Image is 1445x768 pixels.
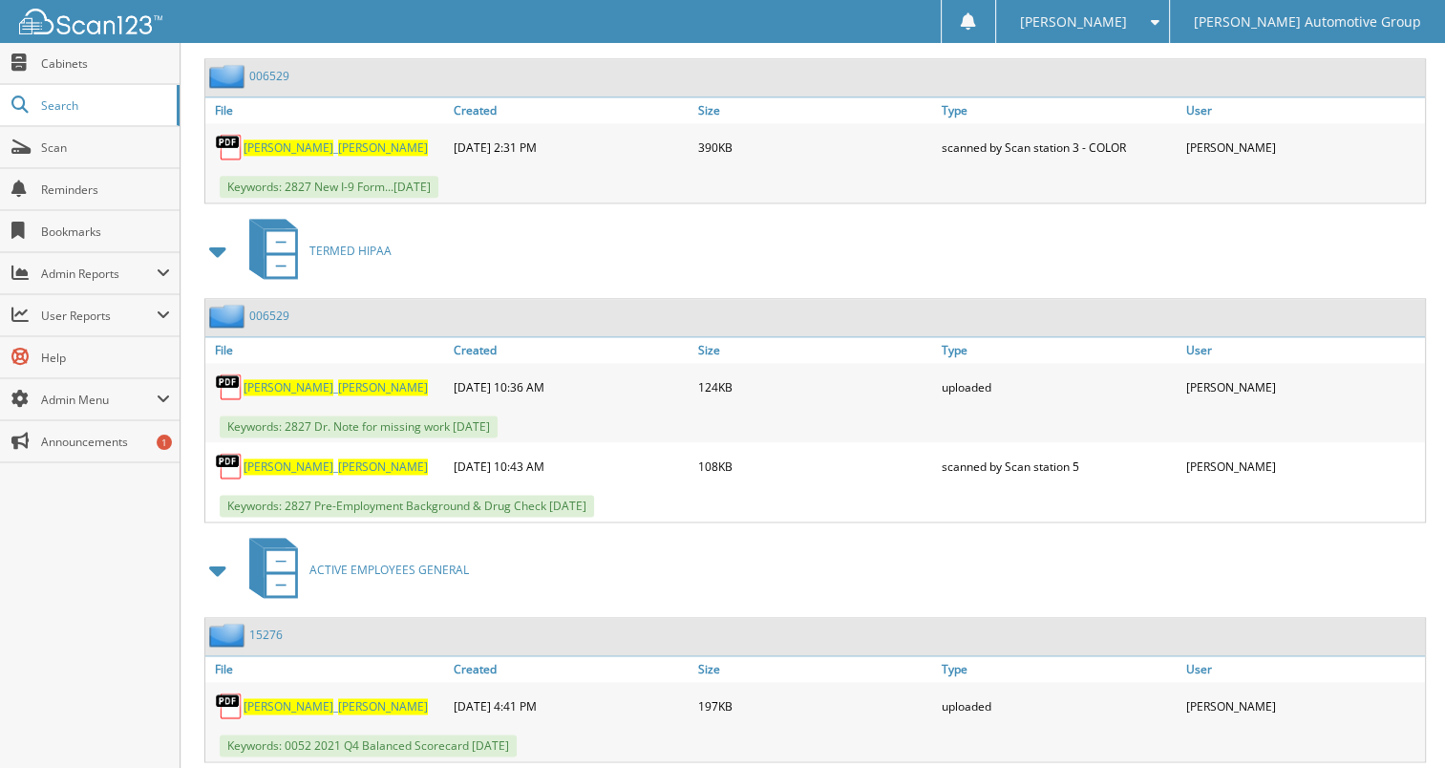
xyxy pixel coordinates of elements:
[693,687,937,725] div: 197KB
[238,532,469,608] a: ACTIVE EMPLOYEES GENERAL
[19,9,162,34] img: scan123-logo-white.svg
[937,447,1180,485] div: scanned by Scan station 5
[937,368,1180,406] div: uploaded
[220,735,517,757] span: Keywords: 0052 2021 Q4 Balanced Scorecard [DATE]
[449,368,692,406] div: [DATE] 10:36 AM
[244,379,428,395] a: [PERSON_NAME]_[PERSON_NAME]
[693,447,937,485] div: 108KB
[244,139,333,156] span: [PERSON_NAME]
[41,266,157,282] span: Admin Reports
[1181,97,1425,123] a: User
[41,139,170,156] span: Scan
[1194,16,1421,28] span: [PERSON_NAME] Automotive Group
[693,656,937,682] a: Size
[937,97,1180,123] a: Type
[338,459,428,475] span: [PERSON_NAME]
[449,97,692,123] a: Created
[937,687,1180,725] div: uploaded
[41,55,170,72] span: Cabinets
[41,392,157,408] span: Admin Menu
[338,379,428,395] span: [PERSON_NAME]
[244,139,428,156] a: [PERSON_NAME]_[PERSON_NAME]
[205,337,449,363] a: File
[215,452,244,480] img: PDF.png
[209,64,249,88] img: folder2.png
[209,304,249,328] img: folder2.png
[693,337,937,363] a: Size
[309,243,392,259] span: TERMED HIPAA
[1181,656,1425,682] a: User
[41,350,170,366] span: Help
[693,97,937,123] a: Size
[338,139,428,156] span: [PERSON_NAME]
[244,459,333,475] span: [PERSON_NAME]
[41,97,167,114] span: Search
[215,373,244,401] img: PDF.png
[157,435,172,450] div: 1
[449,447,692,485] div: [DATE] 10:43 AM
[238,213,392,288] a: TERMED HIPAA
[205,97,449,123] a: File
[937,656,1180,682] a: Type
[205,656,449,682] a: File
[1181,368,1425,406] div: [PERSON_NAME]
[249,308,289,324] a: 006529
[220,176,438,198] span: Keywords: 2827 New I-9 Form...[DATE]
[449,656,692,682] a: Created
[249,627,283,643] a: 15276
[244,379,333,395] span: [PERSON_NAME]
[41,181,170,198] span: Reminders
[693,368,937,406] div: 124KB
[41,224,170,240] span: Bookmarks
[1181,687,1425,725] div: [PERSON_NAME]
[1181,337,1425,363] a: User
[449,128,692,166] div: [DATE] 2:31 PM
[449,337,692,363] a: Created
[244,459,428,475] a: [PERSON_NAME]_[PERSON_NAME]
[693,128,937,166] div: 390KB
[1020,16,1127,28] span: [PERSON_NAME]
[41,434,170,450] span: Announcements
[244,698,333,715] span: [PERSON_NAME]
[1181,128,1425,166] div: [PERSON_NAME]
[1181,447,1425,485] div: [PERSON_NAME]
[309,562,469,578] span: ACTIVE EMPLOYEES GENERAL
[244,698,428,715] a: [PERSON_NAME]_[PERSON_NAME]
[220,495,594,517] span: Keywords: 2827 Pre-Employment Background & Drug Check [DATE]
[215,133,244,161] img: PDF.png
[249,68,289,84] a: 006529
[220,416,498,437] span: Keywords: 2827 Dr. Note for missing work [DATE]
[338,698,428,715] span: [PERSON_NAME]
[937,128,1180,166] div: scanned by Scan station 3 - COLOR
[41,308,157,324] span: User Reports
[209,623,249,647] img: folder2.png
[449,687,692,725] div: [DATE] 4:41 PM
[215,692,244,720] img: PDF.png
[937,337,1180,363] a: Type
